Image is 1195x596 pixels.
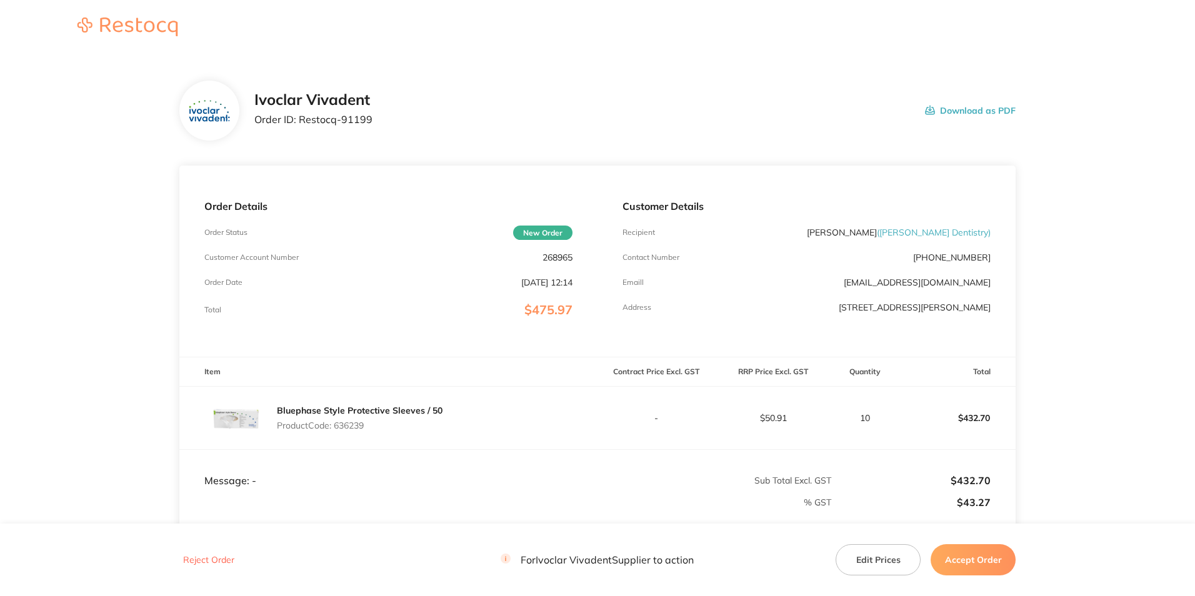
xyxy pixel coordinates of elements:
th: Quantity [832,357,899,387]
p: Sub Total Excl. GST [598,475,831,485]
p: 10 [832,413,898,423]
p: Order Status [204,228,247,237]
a: [EMAIL_ADDRESS][DOMAIN_NAME] [844,277,991,288]
p: $43.27 [832,497,991,508]
span: ( [PERSON_NAME] Dentistry ) [877,227,991,238]
p: [PERSON_NAME] [807,227,991,237]
img: cmsyMXhqMw [204,387,267,449]
button: Reject Order [179,555,238,566]
p: Address [622,303,651,312]
p: % GST [180,497,831,507]
p: Emaill [622,278,644,287]
a: Bluephase Style Protective Sleeves / 50 [277,405,442,416]
p: Total [204,305,221,314]
button: Download as PDF [925,91,1016,130]
p: $432.70 [899,403,1015,433]
p: [STREET_ADDRESS][PERSON_NAME] [839,302,991,312]
p: - [598,413,714,423]
p: Contact Number [622,253,679,262]
p: Order ID: Restocq- 91199 [254,114,372,125]
h2: Ivoclar Vivadent [254,91,372,109]
th: Item [179,357,597,387]
td: Message: - [179,449,597,487]
button: Edit Prices [836,544,921,575]
img: ZTZpajdpOQ [189,100,229,122]
p: Customer Account Number [204,253,299,262]
span: New Order [513,226,572,240]
img: Restocq logo [65,17,190,36]
span: $475.97 [524,302,572,317]
p: For Ivoclar Vivadent Supplier to action [501,554,694,566]
p: Customer Details [622,201,991,212]
th: Total [899,357,1016,387]
p: $432.70 [832,475,991,486]
p: [PHONE_NUMBER] [913,252,991,262]
th: RRP Price Excl. GST [714,357,831,387]
p: $50.91 [715,413,831,423]
th: Contract Price Excl. GST [597,357,714,387]
button: Accept Order [931,544,1016,575]
p: 268965 [542,252,572,262]
p: Recipient [622,228,655,237]
p: Product Code: 636239 [277,420,442,430]
p: [DATE] 12:14 [521,277,572,287]
p: Order Date [204,278,242,287]
a: Restocq logo [65,17,190,38]
p: Order Details [204,201,572,212]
